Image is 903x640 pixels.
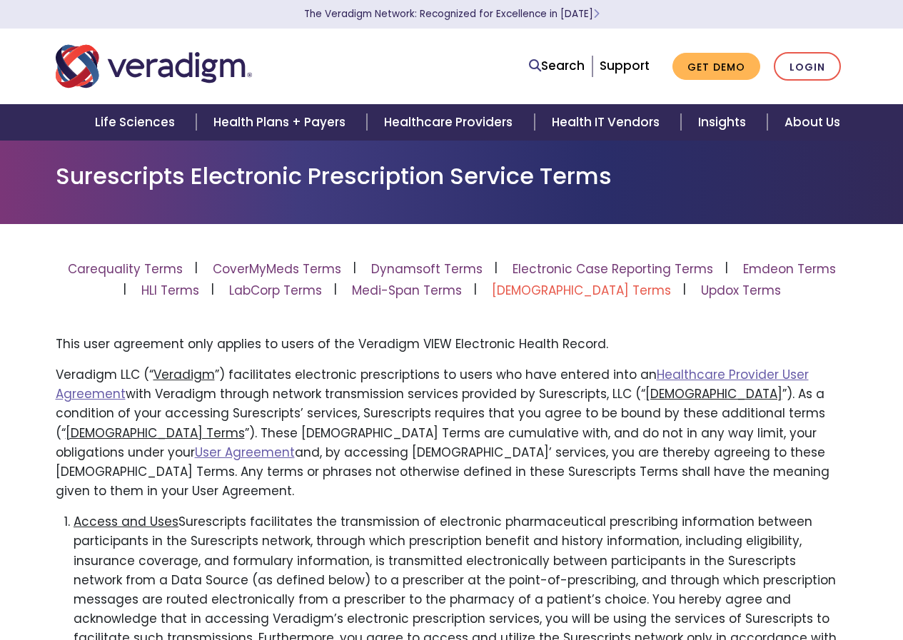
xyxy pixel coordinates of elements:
img: Veradigm logo [56,43,252,90]
a: CoverMyMeds Terms [213,260,341,279]
a: Insights [681,104,767,141]
a: Life Sciences [78,104,196,141]
a: The Veradigm Network: Recognized for Excellence in [DATE]Learn More [304,7,600,21]
span: [DEMOGRAPHIC_DATA] Terms [66,425,245,442]
a: Dynamsoft Terms [371,260,483,279]
a: Updox Terms [701,281,781,300]
a: About Us [767,104,857,141]
a: Emdeon Terms [743,260,836,279]
a: Support [600,57,650,74]
p: This user agreement only applies to users of the Veradigm VIEW Electronic Health Record. [56,335,848,354]
span: Access and Uses [74,513,178,530]
a: Health Plans + Payers [196,104,367,141]
span: [DEMOGRAPHIC_DATA] [645,385,782,402]
a: Healthcare Providers [367,104,534,141]
a: [DEMOGRAPHIC_DATA] Terms [492,281,671,300]
a: Electronic Case Reporting Terms [513,260,713,279]
a: HLI Terms [141,281,199,300]
a: Carequality Terms [68,260,183,279]
span: Learn More [593,7,600,21]
span: Veradigm [153,366,215,383]
p: Veradigm LLC (“ ”) facilitates electronic prescriptions to users who have entered into an with Ve... [56,365,848,501]
a: Search [529,56,585,76]
a: Get Demo [672,53,760,81]
h1: Surescripts Electronic Prescription Service Terms [56,163,848,190]
a: LabCorp Terms [229,281,322,300]
a: Health IT Vendors [535,104,681,141]
a: User Agreement [195,444,295,461]
a: Login [774,52,841,81]
a: Medi-Span Terms [352,281,462,300]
